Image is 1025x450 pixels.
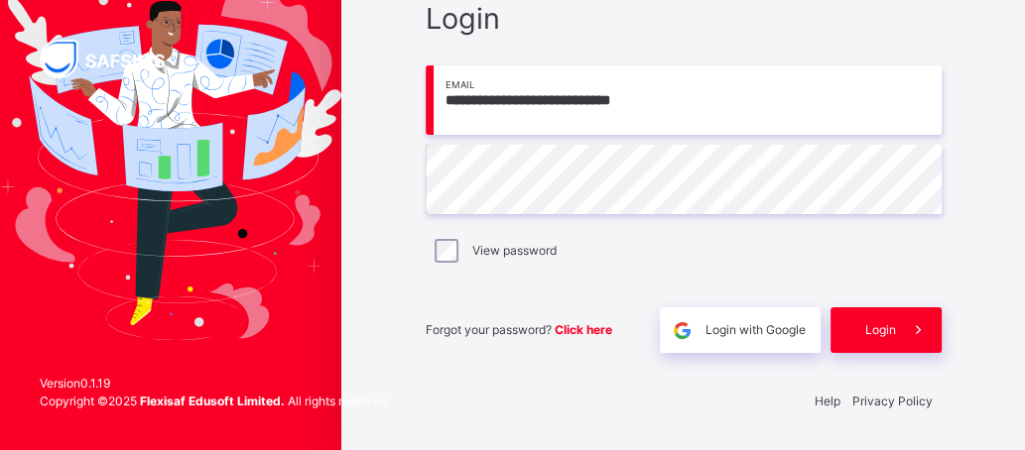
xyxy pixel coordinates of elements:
[426,322,612,337] span: Forgot your password?
[40,375,390,393] span: Version 0.1.19
[671,319,694,342] img: google.396cfc9801f0270233282035f929180a.svg
[705,321,806,339] span: Login with Google
[140,394,285,408] strong: Flexisaf Edusoft Limited.
[40,394,390,408] span: Copyright © 2025 All rights reserved.
[852,394,933,408] a: Privacy Policy
[865,321,896,339] span: Login
[40,40,189,78] img: SAFSIMS Logo
[815,394,840,408] a: Help
[555,322,612,337] a: Click here
[472,242,557,260] label: View password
